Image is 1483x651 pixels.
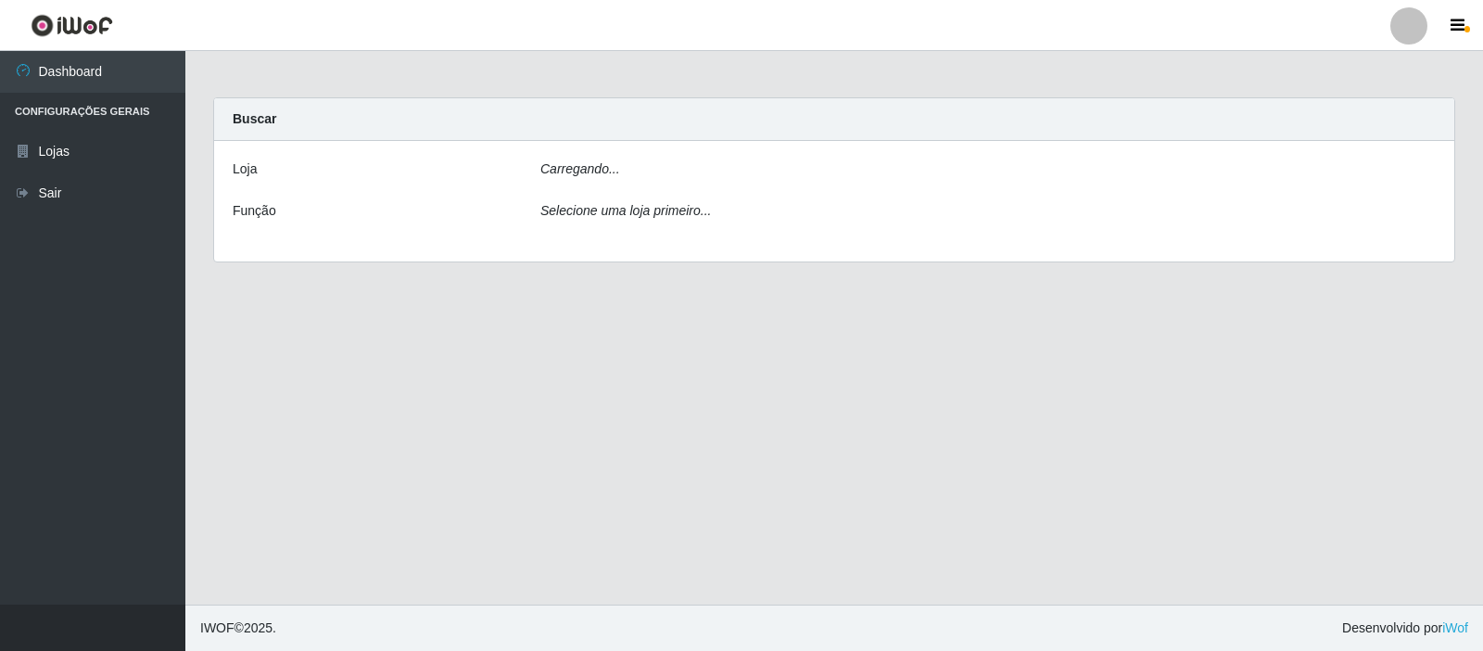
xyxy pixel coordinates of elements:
[31,14,113,37] img: CoreUI Logo
[1342,619,1468,638] span: Desenvolvido por
[540,161,620,176] i: Carregando...
[233,111,276,126] strong: Buscar
[200,620,234,635] span: IWOF
[540,203,711,218] i: Selecione uma loja primeiro...
[233,201,276,221] label: Função
[233,160,257,179] label: Loja
[200,619,276,638] span: © 2025 .
[1442,620,1468,635] a: iWof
